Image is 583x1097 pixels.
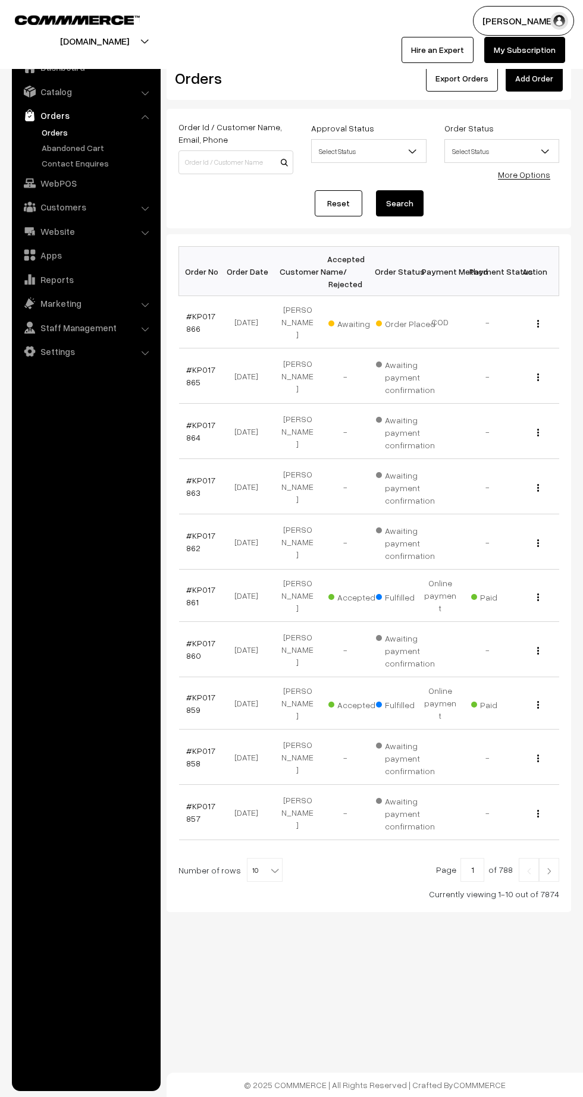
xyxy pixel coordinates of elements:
[376,588,435,603] span: Fulfilled
[321,404,369,459] td: -
[376,190,424,216] button: Search
[376,356,435,396] span: Awaiting payment confirmation
[376,411,435,451] span: Awaiting payment confirmation
[274,785,321,840] td: [PERSON_NAME]
[473,6,574,36] button: [PERSON_NAME]
[15,105,156,126] a: Orders
[376,696,435,711] span: Fulfilled
[15,293,156,314] a: Marketing
[537,810,539,818] img: Menu
[328,696,388,711] span: Accepted
[416,677,464,730] td: Online payment
[167,1073,583,1097] footer: © 2025 COMMMERCE | All Rights Reserved | Crafted By
[321,622,369,677] td: -
[328,588,388,603] span: Accepted
[416,570,464,622] td: Online payment
[274,404,321,459] td: [PERSON_NAME]
[488,865,513,875] span: of 788
[15,269,156,290] a: Reports
[464,785,512,840] td: -
[39,142,156,154] a: Abandoned Cart
[226,622,274,677] td: [DATE]
[15,15,140,24] img: COMMMERCE
[321,785,369,840] td: -
[544,867,554,875] img: Right
[226,514,274,570] td: [DATE]
[402,37,474,63] a: Hire an Expert
[274,348,321,404] td: [PERSON_NAME]
[471,696,531,711] span: Paid
[498,169,550,180] a: More Options
[444,122,494,134] label: Order Status
[464,296,512,348] td: -
[39,126,156,139] a: Orders
[247,858,283,882] span: 10
[445,141,559,162] span: Select Status
[274,247,321,296] th: Customer Name
[178,121,293,146] label: Order Id / Customer Name, Email, Phone
[537,755,539,762] img: Menu
[376,629,435,669] span: Awaiting payment confirmation
[453,1080,506,1090] a: COMMMERCE
[179,247,227,296] th: Order No
[226,785,274,840] td: [DATE]
[537,429,539,436] img: Menu
[416,247,464,296] th: Payment Method
[226,459,274,514] td: [DATE]
[376,466,435,507] span: Awaiting payment confirmation
[247,859,282,882] span: 10
[274,730,321,785] td: [PERSON_NAME]
[376,792,435,832] span: Awaiting payment confirmation
[376,521,435,562] span: Awaiting payment confirmation
[464,514,512,570] td: -
[274,296,321,348] td: [PERSON_NAME]
[186,311,215,334] a: #KP017866
[312,141,425,162] span: Select Status
[464,730,512,785] td: -
[537,593,539,601] img: Menu
[550,12,568,30] img: user
[274,514,321,570] td: [PERSON_NAME]
[471,588,531,603] span: Paid
[15,317,156,338] a: Staff Management
[178,888,559,900] div: Currently viewing 1-10 out of 7874
[464,348,512,404] td: -
[537,373,539,381] img: Menu
[315,190,362,216] a: Reset
[537,539,539,547] img: Menu
[321,514,369,570] td: -
[464,404,512,459] td: -
[274,677,321,730] td: [PERSON_NAME]
[186,746,215,768] a: #KP017858
[274,570,321,622] td: [PERSON_NAME]
[537,647,539,655] img: Menu
[524,867,534,875] img: Left
[321,459,369,514] td: -
[15,12,119,26] a: COMMMERCE
[226,677,274,730] td: [DATE]
[15,172,156,194] a: WebPOS
[186,530,215,553] a: #KP017862
[512,247,559,296] th: Action
[226,404,274,459] td: [DATE]
[186,692,215,715] a: #KP017859
[178,150,293,174] input: Order Id / Customer Name / Customer Email / Customer Phone
[186,584,215,607] a: #KP017861
[175,69,292,87] h2: Orders
[178,864,241,876] span: Number of rows
[226,348,274,404] td: [DATE]
[436,865,456,875] span: Page
[484,37,565,63] a: My Subscription
[186,364,215,387] a: #KP017865
[39,157,156,169] a: Contact Enquires
[537,320,539,328] img: Menu
[464,247,512,296] th: Payment Status
[186,638,215,661] a: #KP017860
[15,221,156,242] a: Website
[537,701,539,709] img: Menu
[186,420,215,442] a: #KP017864
[369,247,416,296] th: Order Status
[226,570,274,622] td: [DATE]
[376,315,435,330] span: Order Placed
[15,244,156,266] a: Apps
